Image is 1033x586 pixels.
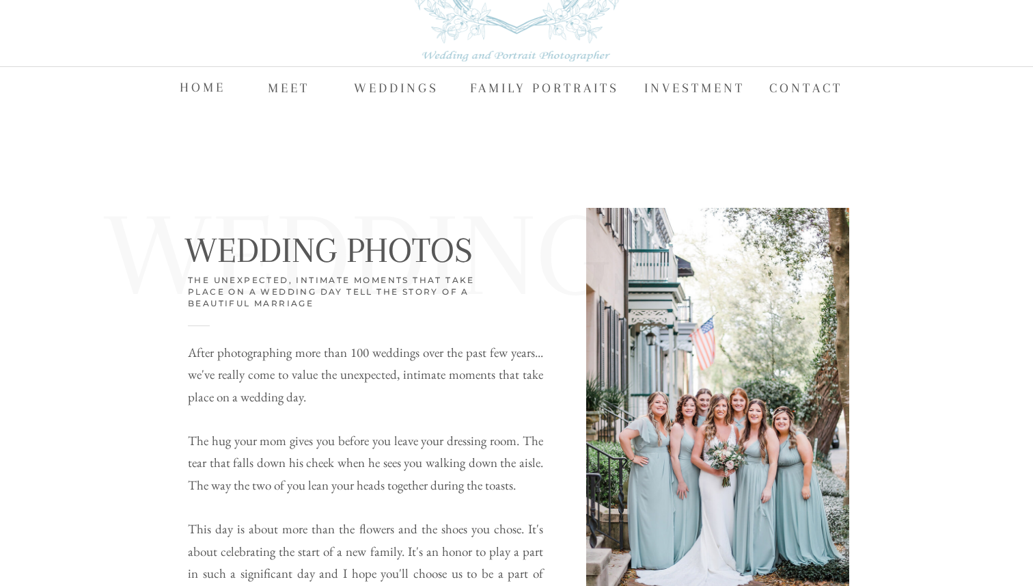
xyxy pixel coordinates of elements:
[644,77,747,97] a: Investment
[180,76,225,96] a: HOME
[268,77,312,97] a: MEET
[470,77,624,97] a: FAMILY PORTRAITS
[103,206,836,310] h2: Weddings
[769,77,855,97] a: CONTACT
[354,77,439,97] a: WEDDINGS
[188,275,475,297] h3: THE UNEXPECTED, INTIMATE MOMENTS THAT TAKE PLACE ON A WEDDING DAY TELL THE STORY OF A BEAUTIFUL M...
[184,230,534,271] h1: Wedding Photos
